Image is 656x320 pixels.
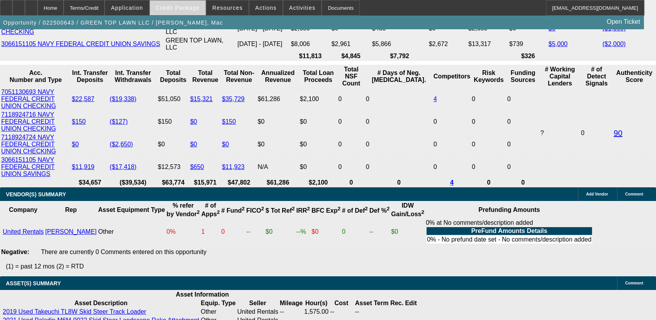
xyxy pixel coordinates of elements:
[338,179,365,187] th: 0
[72,164,94,170] a: $11,919
[548,41,567,47] a: $5,000
[299,133,337,155] td: $0
[341,219,368,245] td: 0
[1,134,56,155] a: 7118924724 NAVY FEDERAL CREDIT UNION CHECKING
[72,118,86,125] a: $150
[98,206,165,213] b: Asset Equipment Type
[6,280,61,286] span: ASSET(S) SUMMARY
[222,96,245,102] a: $35,729
[156,5,200,11] span: Credit Package
[365,179,432,187] th: 0
[338,206,340,212] sup: 2
[471,66,506,87] th: Risk Keywords
[342,207,368,214] b: # of Def
[201,219,220,245] td: 1
[365,206,368,212] sup: 2
[581,88,613,178] td: 0
[222,118,236,125] a: $150
[290,37,330,52] td: $8,006
[190,118,197,125] a: $0
[217,209,220,215] sup: 2
[471,228,547,234] b: PreFund Amounts Details
[625,192,643,196] span: Comment
[296,219,310,245] td: --%
[311,219,341,245] td: $0
[296,207,310,214] b: IRR
[110,96,137,102] a: ($19,338)
[75,300,128,306] b: Asset Description
[1,249,29,255] b: Negative:
[3,228,44,235] a: United Rentals
[289,5,316,11] span: Activities
[1,156,55,177] a: 3066151105 NAVY FEDERAL CREDIT UNION SAVINGS
[190,179,221,187] th: $15,971
[3,20,223,26] span: Opportunity / 022500643 / GREEN TOP LAWN LLC / [PERSON_NAME], Mac
[72,96,94,102] a: $22,587
[200,308,236,316] td: Other
[311,207,340,214] b: BFC Exp
[261,206,264,212] sup: 2
[299,179,337,187] th: $2,100
[507,88,539,110] td: 0
[257,156,299,178] td: N/A
[369,219,390,245] td: --
[6,191,66,197] span: VENDOR(S) SUMMARY
[212,5,243,11] span: Resources
[471,133,506,155] td: 0
[257,179,299,187] th: $61,286
[613,66,656,87] th: Authenticity Score
[433,111,471,133] td: 0
[603,41,626,47] a: ($2,000)
[507,111,539,133] td: 0
[372,37,428,52] td: $5,866
[292,206,295,212] sup: 2
[150,0,206,15] button: Credit Package
[450,179,453,186] a: 4
[391,219,425,245] td: $0
[158,66,189,87] th: Total Deposits
[109,66,157,87] th: Int. Transfer Withdrawals
[98,219,165,245] td: Other
[167,202,200,217] b: % refer by Vendor
[9,206,37,213] b: Company
[255,5,277,11] span: Actions
[165,37,236,52] td: GREEN TOP LAWN, LLC
[372,52,428,60] th: $7,792
[1,41,160,47] a: 3066151105 NAVY FEDERAL CREDIT UNION SAVINGS
[258,118,298,125] div: $0
[471,111,506,133] td: 0
[509,37,548,52] td: $739
[222,66,256,87] th: Total Non-Revenue
[355,299,404,307] th: Asset Term Recommendation
[265,219,295,245] td: $0
[190,96,213,102] a: $15,321
[586,192,608,196] span: Add Vendor
[625,281,643,285] span: Comment
[197,209,199,215] sup: 2
[110,118,128,125] a: ($127)
[280,300,303,306] b: Mileage
[614,129,622,137] a: 90
[65,206,77,213] b: Rep
[190,141,197,148] a: $0
[41,249,206,255] span: There are currently 0 Comments entered on this opportunity
[421,209,424,215] sup: 2
[355,300,404,306] b: Asset Term Rec.
[1,89,56,109] a: 7051130693 NAVY FEDERAL CREDIT UNION CHECKING
[158,111,189,133] td: $150
[355,308,404,316] td: --
[540,130,544,136] span: Refresh to pull Number of Working Capital Lenders
[279,308,303,316] td: --
[110,164,137,170] a: ($17,418)
[581,66,613,87] th: # of Detect Signals
[299,111,337,133] td: $0
[338,111,365,133] td: 0
[190,66,221,87] th: Total Revenue
[507,156,539,178] td: 0
[249,0,283,15] button: Actions
[304,308,329,316] td: 1,575.00
[338,66,365,87] th: Sum of the Total NSF Count and Total Overdraft Fee Count from Ocrolus
[110,141,133,148] a: ($2,650)
[331,52,371,60] th: $4,845
[158,88,189,110] td: $51,050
